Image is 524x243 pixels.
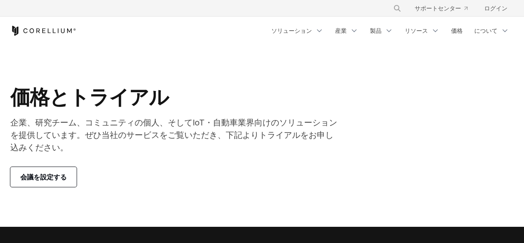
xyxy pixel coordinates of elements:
a: コレリウムホーム [10,26,76,36]
font: リソース [405,27,428,34]
font: 価格 [451,27,463,34]
font: について [474,27,497,34]
font: サポートセンター [415,5,461,12]
div: ナビゲーションメニュー [266,23,514,38]
font: 産業 [335,27,347,34]
font: 製品 [370,27,382,34]
font: ログイン [484,5,507,12]
font: ソリューション [271,27,312,34]
font: 価格とトライアル [10,85,169,109]
a: 会議を設定する [10,167,77,187]
button: 検索 [390,1,405,16]
div: ナビゲーションメニュー [383,1,514,16]
font: 企業、研究チーム、コミュニティの個人、そしてIoT・自動車業界向けのソリューションを提供しています。ぜひ当社のサービスをご覧いただき、下記よりトライアルをお申し込みください。 [10,118,337,152]
font: 会議を設定する [20,173,67,181]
